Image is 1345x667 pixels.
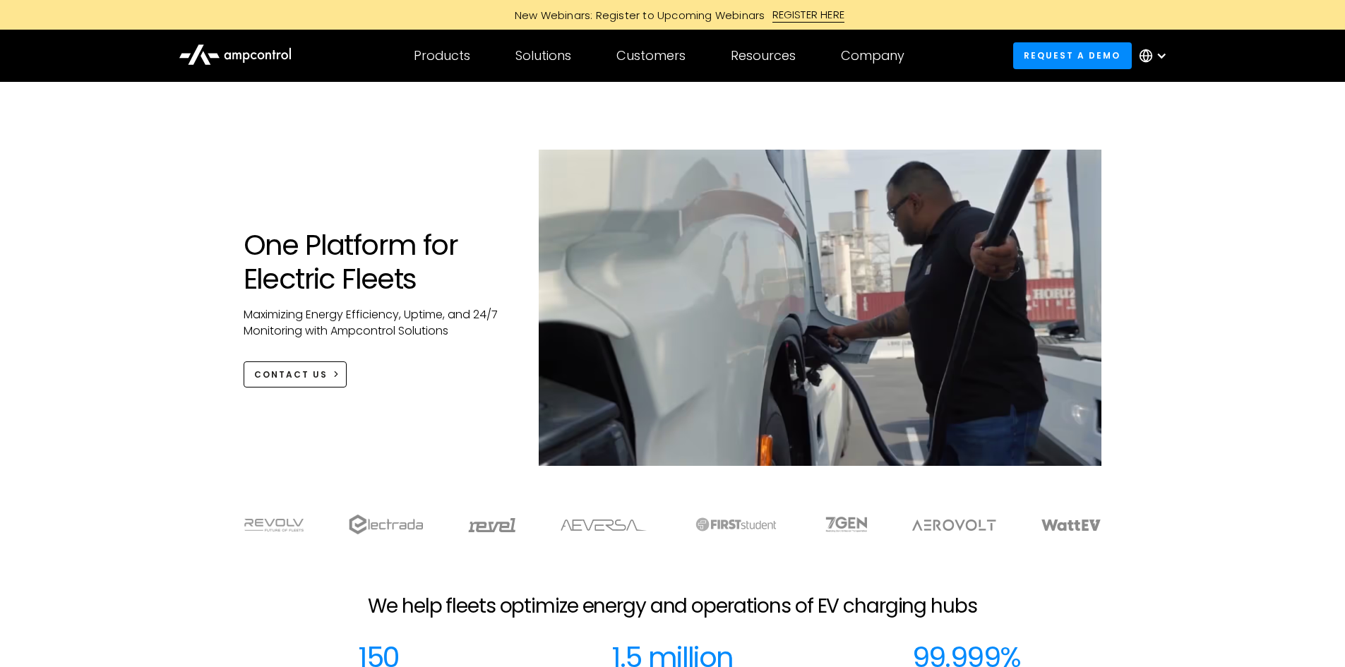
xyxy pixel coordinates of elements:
[515,48,571,64] div: Solutions
[414,48,470,64] div: Products
[841,48,904,64] div: Company
[244,361,347,387] a: CONTACT US
[244,228,511,296] h1: One Platform for Electric Fleets
[368,594,976,618] h2: We help fleets optimize energy and operations of EV charging hubs
[616,48,686,64] div: Customers
[254,368,328,381] div: CONTACT US
[244,307,511,339] p: Maximizing Energy Efficiency, Uptime, and 24/7 Monitoring with Ampcontrol Solutions
[501,8,772,23] div: New Webinars: Register to Upcoming Webinars
[731,48,796,64] div: Resources
[1041,519,1101,531] img: WattEV logo
[1013,42,1132,68] a: Request a demo
[349,515,423,534] img: electrada logo
[912,519,996,531] img: Aerovolt Logo
[355,7,991,23] a: New Webinars: Register to Upcoming WebinarsREGISTER HERE
[772,7,845,23] div: REGISTER HERE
